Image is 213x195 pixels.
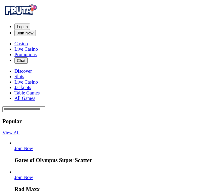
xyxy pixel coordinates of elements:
a: View All [2,130,20,135]
a: Jackpots [14,85,31,90]
span: Log in [17,24,28,29]
header: Lobby [2,69,211,112]
h3: Popular [2,118,211,125]
a: Live Casino [14,79,38,85]
article: Rad Maxx [14,169,211,193]
button: Join Now [14,30,36,36]
span: Live Casino [14,46,38,52]
a: Fruta [2,13,39,18]
a: poker-chip iconLive Casino [14,46,38,52]
nav: Lobby [2,69,211,101]
a: All Games [14,96,35,101]
span: Casino [14,41,28,46]
a: Discover [14,69,32,74]
a: Slots [14,74,24,79]
input: Search [2,106,45,112]
a: Gates of Olympus Super Scatter [14,146,33,151]
article: Gates of Olympus Super Scatter [14,140,211,164]
h3: Rad Maxx [14,186,211,193]
button: Log in [14,24,30,30]
img: Fruta [2,2,39,18]
span: Join Now [14,175,33,180]
span: Promotions [14,52,37,57]
a: Rad Maxx [14,175,33,180]
button: headphones iconChat [14,57,28,64]
a: diamond iconCasino [14,41,28,46]
a: Table Games [14,90,40,95]
span: Join Now [17,31,33,35]
span: Join Now [14,146,33,151]
a: gift-inverted iconPromotions [14,52,37,57]
h3: Gates of Olympus Super Scatter [14,157,211,164]
span: Chat [17,58,25,63]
